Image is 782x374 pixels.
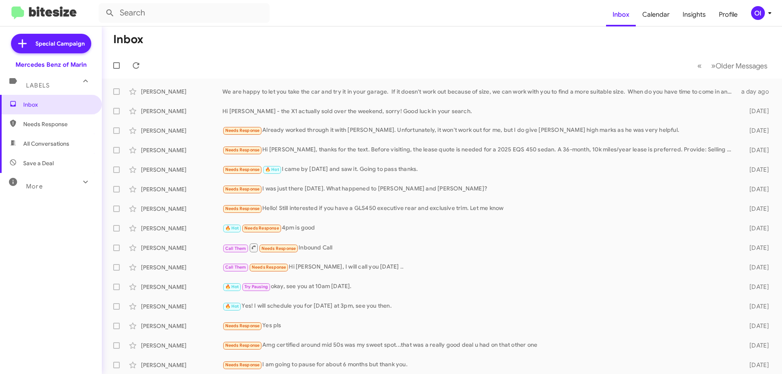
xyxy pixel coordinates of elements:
[141,127,222,135] div: [PERSON_NAME]
[692,57,707,74] button: Previous
[11,34,91,53] a: Special Campaign
[265,167,279,172] span: 🔥 Hot
[736,244,775,252] div: [DATE]
[222,145,736,155] div: Hi [PERSON_NAME], thanks for the text. Before visiting, the lease quote is needed for a 2025 EQS ...
[244,225,279,231] span: Needs Response
[225,147,260,153] span: Needs Response
[222,321,736,330] div: Yes pls
[141,185,222,193] div: [PERSON_NAME]
[712,3,744,26] a: Profile
[225,206,260,211] span: Needs Response
[15,61,87,69] div: Mercedes Benz of Marin
[225,128,260,133] span: Needs Response
[244,284,268,289] span: Try Pausing
[225,304,239,309] span: 🔥 Hot
[736,322,775,330] div: [DATE]
[744,6,773,20] button: OI
[736,185,775,193] div: [DATE]
[222,165,736,174] div: I came by [DATE] and saw it. Going to pass thanks.
[225,284,239,289] span: 🔥 Hot
[225,323,260,328] span: Needs Response
[141,107,222,115] div: [PERSON_NAME]
[23,140,69,148] span: All Conversations
[35,39,85,48] span: Special Campaign
[26,82,50,89] span: Labels
[225,265,246,270] span: Call Them
[222,223,736,233] div: 4pm is good
[676,3,712,26] a: Insights
[636,3,676,26] a: Calendar
[222,107,736,115] div: Hi [PERSON_NAME] - the X1 actually sold over the weekend, sorry! Good luck in your search.
[225,246,246,251] span: Call Them
[736,302,775,311] div: [DATE]
[736,87,775,96] div: a day ago
[141,302,222,311] div: [PERSON_NAME]
[693,57,772,74] nav: Page navigation example
[751,6,765,20] div: OI
[736,205,775,213] div: [DATE]
[141,166,222,174] div: [PERSON_NAME]
[225,362,260,367] span: Needs Response
[141,263,222,271] div: [PERSON_NAME]
[261,246,296,251] span: Needs Response
[736,263,775,271] div: [DATE]
[222,87,736,96] div: We are happy to let you take the car and try it in your garage. If it doesn't work out because of...
[736,107,775,115] div: [DATE]
[225,343,260,348] span: Needs Response
[736,146,775,154] div: [DATE]
[141,146,222,154] div: [PERSON_NAME]
[141,322,222,330] div: [PERSON_NAME]
[23,120,92,128] span: Needs Response
[606,3,636,26] a: Inbox
[26,183,43,190] span: More
[141,87,222,96] div: [PERSON_NAME]
[141,205,222,213] div: [PERSON_NAME]
[222,302,736,311] div: Yes! I will schedule you for [DATE] at 3pm, see you then.
[252,265,286,270] span: Needs Response
[736,341,775,350] div: [DATE]
[222,341,736,350] div: Amg certified around mid 50s was my sweet spot...that was a really good deal u had on that other one
[141,361,222,369] div: [PERSON_NAME]
[706,57,772,74] button: Next
[23,159,54,167] span: Save a Deal
[141,283,222,291] div: [PERSON_NAME]
[222,262,736,272] div: Hi [PERSON_NAME], I will call you [DATE] ..
[141,244,222,252] div: [PERSON_NAME]
[711,61,716,71] span: »
[222,184,736,194] div: I was just there [DATE]. What happened to [PERSON_NAME] and [PERSON_NAME]?
[141,341,222,350] div: [PERSON_NAME]
[222,243,736,253] div: Inbound Call
[697,61,702,71] span: «
[222,282,736,291] div: okay, see you at 10am [DATE].
[225,167,260,172] span: Needs Response
[736,361,775,369] div: [DATE]
[222,126,736,135] div: Already worked through it with [PERSON_NAME]. Unfortunately, it won't work out for me, but I do g...
[225,186,260,192] span: Needs Response
[225,225,239,231] span: 🔥 Hot
[736,166,775,174] div: [DATE]
[113,33,143,46] h1: Inbox
[99,3,270,23] input: Search
[716,61,767,70] span: Older Messages
[736,283,775,291] div: [DATE]
[736,224,775,232] div: [DATE]
[23,101,92,109] span: Inbox
[141,224,222,232] div: [PERSON_NAME]
[222,204,736,213] div: Hello! Still interested if you have a GLS450 executive rear and exclusive trim. Let me know
[736,127,775,135] div: [DATE]
[222,360,736,370] div: I am going to pause for about 6 months but thank you.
